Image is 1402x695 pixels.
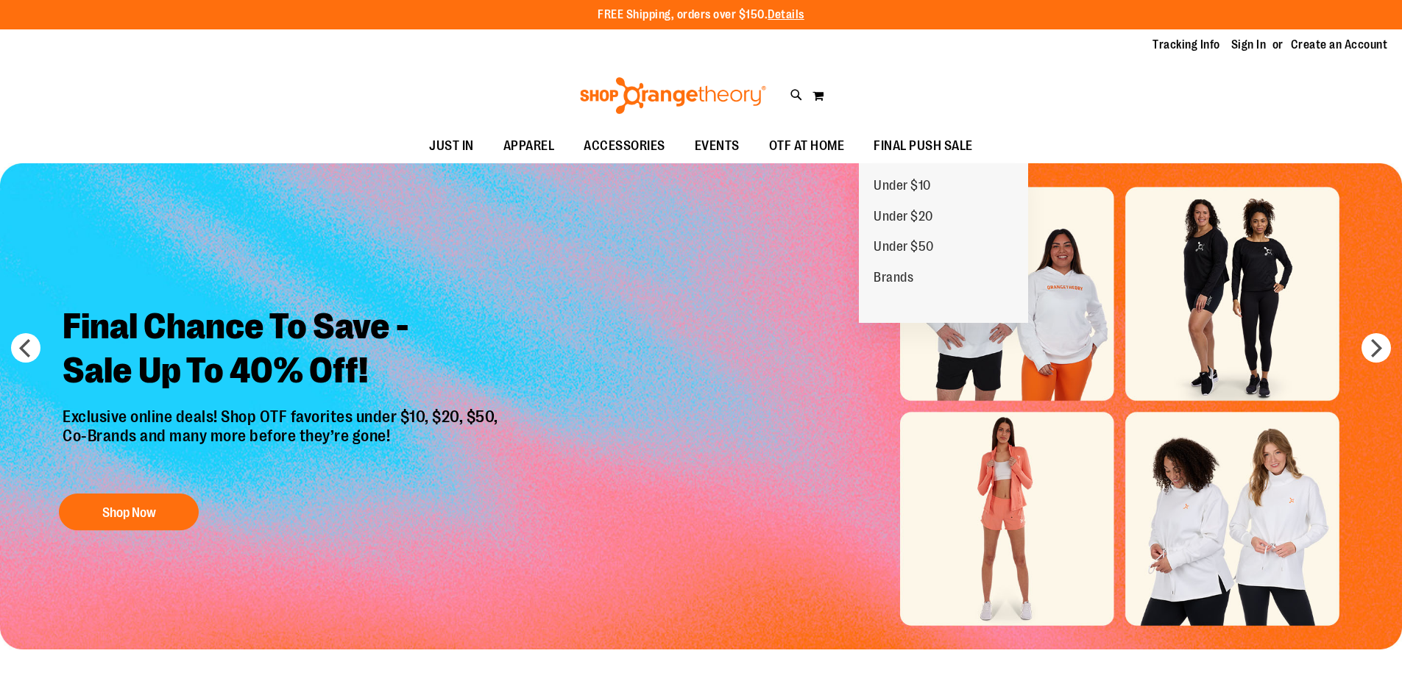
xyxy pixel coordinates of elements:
ul: FINAL PUSH SALE [859,163,1028,323]
span: Under $20 [874,209,933,227]
a: OTF AT HOME [754,129,860,163]
img: Shop Orangetheory [578,77,768,114]
a: Details [768,8,804,21]
span: APPAREL [503,129,555,163]
a: FINAL PUSH SALE [859,129,988,163]
span: EVENTS [695,129,740,163]
span: ACCESSORIES [584,129,665,163]
a: Create an Account [1291,37,1388,53]
a: JUST IN [414,129,489,163]
span: Brands [874,270,913,288]
p: FREE Shipping, orders over $150. [598,7,804,24]
a: Under $20 [859,202,948,232]
button: prev [11,333,40,363]
p: Exclusive online deals! Shop OTF favorites under $10, $20, $50, Co-Brands and many more before th... [52,407,513,480]
a: Under $10 [859,171,946,202]
span: Under $10 [874,178,931,196]
span: OTF AT HOME [769,129,845,163]
span: Under $50 [874,239,934,257]
a: EVENTS [680,129,754,163]
button: Shop Now [59,493,199,530]
span: FINAL PUSH SALE [874,129,973,163]
a: Sign In [1231,37,1267,53]
button: next [1362,333,1391,363]
h2: Final Chance To Save - Sale Up To 40% Off! [52,293,513,407]
span: JUST IN [429,129,474,163]
a: Tracking Info [1153,37,1220,53]
a: Under $50 [859,232,949,263]
a: ACCESSORIES [569,129,680,163]
a: Final Chance To Save -Sale Up To 40% Off! Exclusive online deals! Shop OTF favorites under $10, $... [52,293,513,538]
a: Brands [859,263,928,293]
a: APPAREL [489,129,570,163]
